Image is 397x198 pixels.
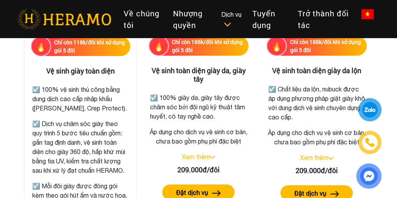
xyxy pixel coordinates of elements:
label: Đặt dịch vụ [294,189,326,198]
img: fire.png [31,36,51,56]
img: arrow [330,191,339,197]
a: Xem thêm [300,154,328,161]
img: fire.png [149,36,169,56]
div: Dịch vụ [221,10,246,28]
p: ☑️ 100% vệ sinh thủ công bằng dung dịch cao cấp nhập khẩu ([PERSON_NAME], Crep Protect). [32,85,129,113]
p: ☑️ Dịch vụ chăm sóc giày theo quy trình 5 bước tiêu chuẩn gồm: gắn tag định danh, vệ sinh toàn di... [32,119,129,175]
div: Chỉ còn 118k/đôi khi sử dụng gói 5 đôi [54,38,129,54]
div: 209.000đ/đôi [149,165,249,175]
p: ☑️ Chất liệu da lộn, nubuck được áp dụng phương pháp giặt giày khô với dung dịch vệ sinh chuyên d... [268,84,365,122]
img: arrow [212,190,221,196]
img: arrow_down.svg [328,157,333,160]
a: Trở thành đối tác [292,4,355,34]
label: Đặt dịch vụ [176,188,208,197]
a: Về chúng tôi [117,4,167,34]
img: phone-icon [365,138,374,147]
a: Tuyển dụng [246,4,292,34]
div: 209.000đ/đôi [266,165,367,176]
p: Áp dụng cho dịch vụ vệ sinh cơ bản, chưa bao gồm phụ phí đặc biệt [266,128,367,147]
div: Chỉ còn 188k/đôi khi sử dụng gói 5 đôi [172,38,247,54]
img: fire.png [266,36,287,56]
img: arrow_down.svg [210,156,215,159]
p: Áp dụng cho dịch vụ vệ sinh cơ bản, chưa bao gồm phụ phí đặc biệt [149,127,249,146]
a: phone-icon [359,132,380,153]
h3: Vệ sinh giày toàn diện [31,67,130,75]
p: ☑️ 100% giày da, giày tây được chăm sóc bởi đội ngũ kỹ thuật tâm huyết, có tay nghề cao. [150,93,247,121]
img: vn-flag.png [361,9,374,19]
h3: Vệ sinh toàn diện giày da lộn [266,67,367,75]
img: subToggleIcon [223,21,231,28]
div: Chỉ còn 188k/đôi khi sử dụng gói 5 đôi [290,38,365,54]
img: heramo-logo.png [17,9,111,29]
h3: Vệ sinh toàn diện giày da, giày tây [149,67,249,83]
a: Nhượng quyền [167,4,221,34]
a: Xem thêm [182,153,210,160]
